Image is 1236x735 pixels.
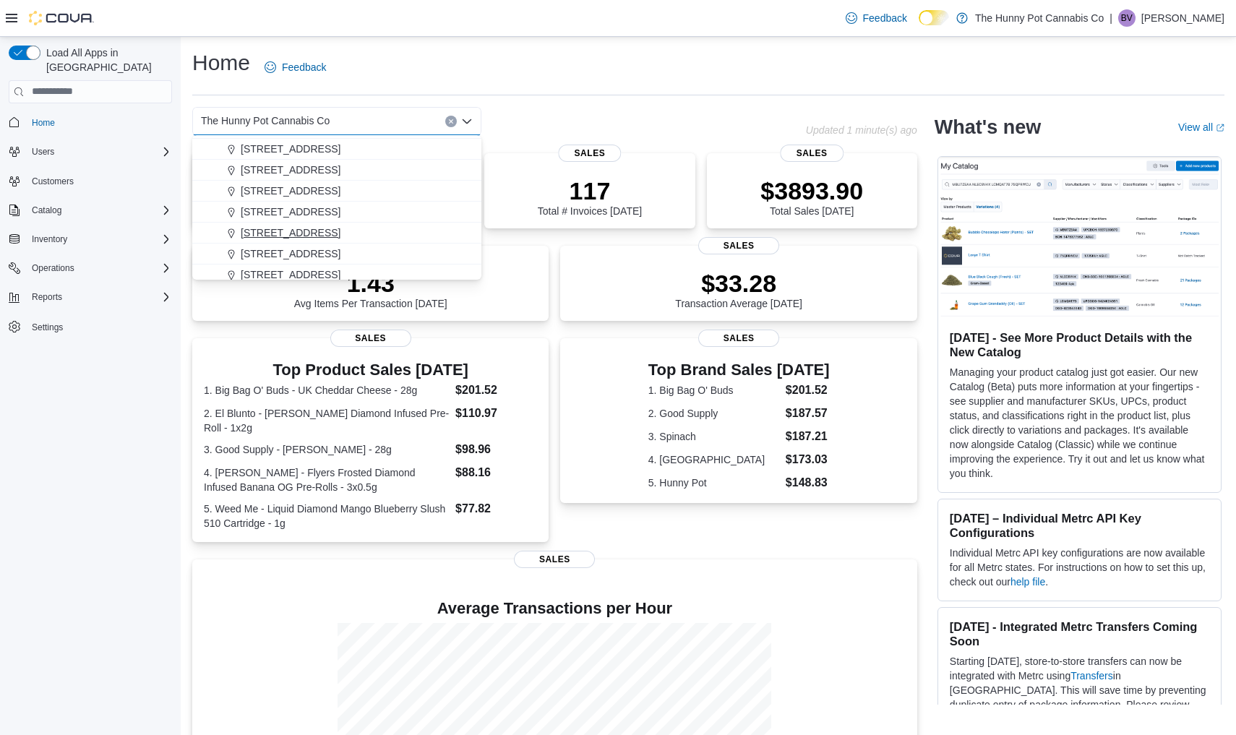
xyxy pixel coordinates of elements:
span: [STREET_ADDRESS] [241,205,340,219]
span: Sales [514,551,595,568]
button: Reports [26,288,68,306]
dt: 1. Big Bag O' Buds [648,383,780,397]
p: Updated 1 minute(s) ago [806,124,917,136]
p: Individual Metrc API key configurations are now available for all Metrc states. For instructions ... [950,546,1209,589]
p: Managing your product catalog just got easier. Our new Catalog (Beta) puts more information at yo... [950,365,1209,481]
span: Operations [32,262,74,274]
button: Users [26,143,60,160]
a: Customers [26,173,80,190]
a: View allExternal link [1178,121,1224,133]
span: Reports [26,288,172,306]
p: The Hunny Pot Cannabis Co [975,9,1104,27]
span: Settings [32,322,63,333]
div: Total Sales [DATE] [760,176,863,217]
p: 1.43 [294,269,447,298]
span: Sales [558,145,621,162]
span: [STREET_ADDRESS] [241,163,340,177]
span: Home [32,117,55,129]
div: Total # Invoices [DATE] [538,176,642,217]
button: Customers [3,171,178,192]
input: Dark Mode [919,10,949,25]
span: [STREET_ADDRESS] [241,267,340,282]
button: Clear input [445,116,457,127]
span: Reports [32,291,62,303]
dd: $77.82 [455,500,537,517]
dt: 2. El Blunto - [PERSON_NAME] Diamond Infused Pre-Roll - 1x2g [204,406,450,435]
button: [STREET_ADDRESS] [192,139,481,160]
button: Operations [3,258,178,278]
button: Catalog [26,202,67,219]
button: Close list of options [461,116,473,127]
button: Operations [26,259,80,277]
dt: 2. Good Supply [648,406,780,421]
span: Users [26,143,172,160]
span: Catalog [32,205,61,216]
dd: $88.16 [455,464,537,481]
dd: $187.21 [786,428,830,445]
button: [STREET_ADDRESS] [192,265,481,285]
h3: [DATE] – Individual Metrc API Key Configurations [950,511,1209,540]
span: Operations [26,259,172,277]
button: Users [3,142,178,162]
span: Inventory [26,231,172,248]
span: Sales [330,330,411,347]
a: Home [26,114,61,132]
dd: $148.83 [786,474,830,491]
span: [STREET_ADDRESS] [241,225,340,240]
button: [STREET_ADDRESS] [192,223,481,244]
span: Customers [32,176,74,187]
div: Billy Van Dam [1118,9,1136,27]
span: Sales [698,237,779,254]
dt: 4. [GEOGRAPHIC_DATA] [648,452,780,467]
h3: Top Product Sales [DATE] [204,361,537,379]
dt: 1. Big Bag O' Buds - UK Cheddar Cheese - 28g [204,383,450,397]
span: [STREET_ADDRESS] [241,246,340,261]
span: Settings [26,317,172,335]
dd: $201.52 [786,382,830,399]
h1: Home [192,48,250,77]
button: Catalog [3,200,178,220]
button: Settings [3,316,178,337]
button: [STREET_ADDRESS] [192,244,481,265]
h4: Average Transactions per Hour [204,600,906,617]
span: Load All Apps in [GEOGRAPHIC_DATA] [40,46,172,74]
nav: Complex example [9,106,172,375]
a: Feedback [840,4,913,33]
dd: $173.03 [786,451,830,468]
dt: 5. Hunny Pot [648,476,780,490]
a: Feedback [259,53,332,82]
a: Settings [26,319,69,336]
button: Inventory [3,229,178,249]
dd: $187.57 [786,405,830,422]
div: Avg Items Per Transaction [DATE] [294,269,447,309]
h3: [DATE] - See More Product Details with the New Catalog [950,330,1209,359]
div: Transaction Average [DATE] [675,269,802,309]
img: Cova [29,11,94,25]
span: Customers [26,172,172,190]
p: 117 [538,176,642,205]
button: Inventory [26,231,73,248]
span: The Hunny Pot Cannabis Co [201,112,330,129]
p: $3893.90 [760,176,863,205]
svg: External link [1216,124,1224,132]
dt: 3. Good Supply - [PERSON_NAME] - 28g [204,442,450,457]
p: [PERSON_NAME] [1141,9,1224,27]
a: Transfers [1070,670,1113,682]
dt: 5. Weed Me - Liquid Diamond Mango Blueberry Slush 510 Cartridge - 1g [204,502,450,530]
h3: [DATE] - Integrated Metrc Transfers Coming Soon [950,619,1209,648]
dt: 3. Spinach [648,429,780,444]
span: BV [1121,9,1133,27]
button: Home [3,112,178,133]
span: Feedback [863,11,907,25]
span: Sales [698,330,779,347]
button: [STREET_ADDRESS] [192,202,481,223]
span: Inventory [32,233,67,245]
dt: 4. [PERSON_NAME] - Flyers Frosted Diamond Infused Banana OG Pre-Rolls - 3x0.5g [204,465,450,494]
span: Sales [781,145,844,162]
dd: $201.52 [455,382,537,399]
button: [STREET_ADDRESS] [192,160,481,181]
p: $33.28 [675,269,802,298]
p: | [1110,9,1112,27]
h3: Top Brand Sales [DATE] [648,361,830,379]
